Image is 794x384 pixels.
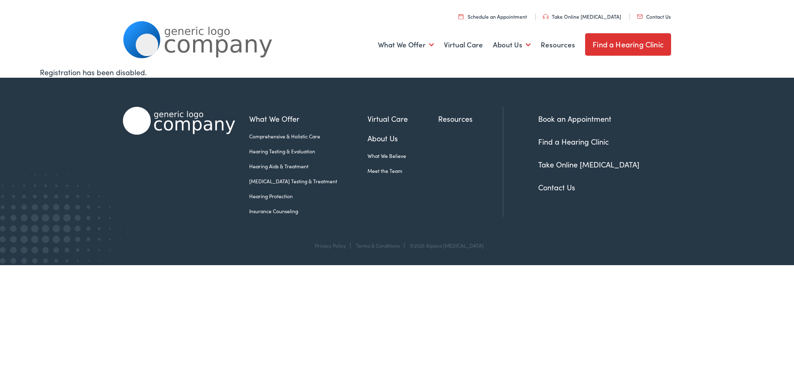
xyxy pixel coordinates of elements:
a: Take Online [MEDICAL_DATA] [543,13,621,20]
div: ©2025 Alpaca [MEDICAL_DATA] [406,243,484,249]
a: Hearing Testing & Evaluation [249,148,368,155]
img: utility icon [637,15,643,19]
a: What We Offer [378,30,434,60]
div: Registration has been disabled. [40,66,755,78]
a: Contact Us [637,13,671,20]
a: About Us [493,30,531,60]
a: Privacy Policy [315,242,346,249]
a: Schedule an Appointment [458,13,527,20]
a: Virtual Care [444,30,483,60]
a: Meet the Team [368,167,438,175]
a: Hearing Protection [249,192,368,200]
a: [MEDICAL_DATA] Testing & Treatment [249,177,368,185]
a: Take Online [MEDICAL_DATA] [538,159,640,170]
a: Contact Us [538,182,575,192]
a: Resources [541,30,575,60]
a: Comprehensive & Holistic Care [249,133,368,140]
a: Insurance Counseling [249,207,368,215]
a: Terms & Conditions [356,242,400,249]
a: What We Offer [249,113,368,124]
img: utility icon [458,14,463,19]
a: Resources [438,113,503,124]
a: Find a Hearing Clinic [538,136,609,147]
a: Hearing Aids & Treatment [249,162,368,170]
a: What We Believe [368,152,438,160]
img: Alpaca Audiology [123,107,235,135]
img: utility icon [543,14,549,19]
a: Book an Appointment [538,113,611,124]
a: Virtual Care [368,113,438,124]
a: About Us [368,133,438,144]
a: Find a Hearing Clinic [585,33,671,56]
